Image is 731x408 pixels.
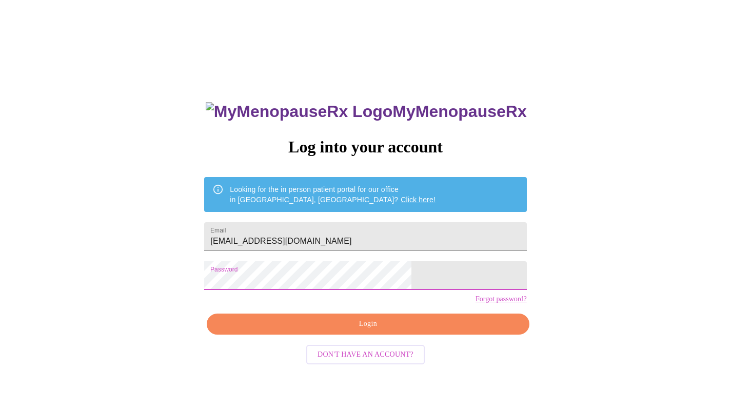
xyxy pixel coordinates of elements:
button: Don't have an account? [306,345,425,365]
span: Don't have an account? [318,348,413,361]
span: Login [219,318,517,331]
img: MyMenopauseRx Logo [206,102,392,121]
a: Don't have an account? [304,349,427,358]
a: Forgot password? [476,295,527,303]
h3: Log into your account [204,138,526,157]
a: Click here! [401,196,436,204]
div: Looking for the in person patient portal for our office in [GEOGRAPHIC_DATA], [GEOGRAPHIC_DATA]? [230,180,436,209]
h3: MyMenopauseRx [206,102,527,121]
button: Login [207,314,529,335]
